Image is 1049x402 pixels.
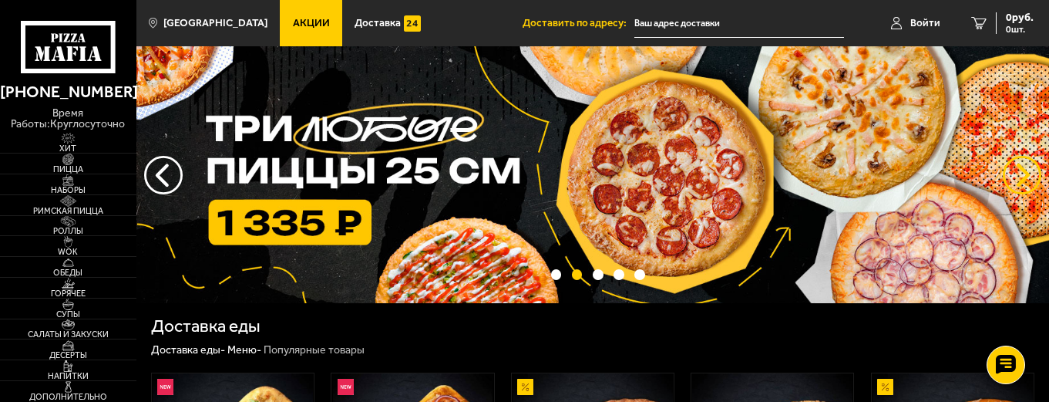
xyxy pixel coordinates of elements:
span: [GEOGRAPHIC_DATA] [163,18,267,29]
input: Ваш адрес доставки [634,9,844,38]
button: точки переключения [593,269,604,280]
button: следующий [144,156,183,194]
span: Войти [910,18,940,29]
button: точки переключения [572,269,583,280]
button: точки переключения [634,269,645,280]
img: Акционный [517,379,533,395]
button: точки переключения [614,269,624,280]
img: Новинка [338,379,354,395]
button: предыдущий [1003,156,1041,194]
span: Акции [293,18,330,29]
img: Акционный [877,379,893,395]
img: Новинка [157,379,173,395]
span: Доставить по адресу: [523,18,634,29]
div: Популярные товары [264,343,365,357]
a: Доставка еды- [151,343,225,356]
a: Меню- [227,343,261,356]
span: 0 шт. [1006,25,1034,34]
span: Доставка [355,18,401,29]
button: точки переключения [551,269,562,280]
span: 0 руб. [1006,12,1034,23]
h1: Доставка еды [151,318,261,336]
img: 15daf4d41897b9f0e9f617042186c801.svg [404,15,420,32]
